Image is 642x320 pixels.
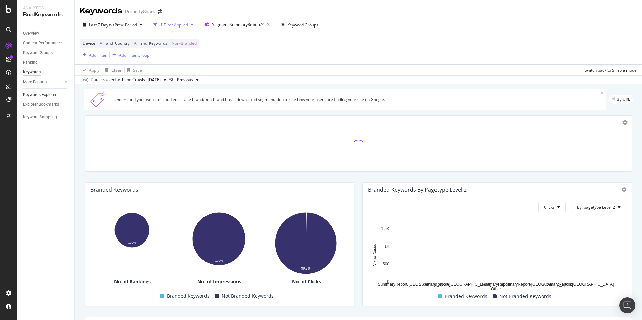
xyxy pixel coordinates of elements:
div: No. of Impressions [177,278,262,285]
button: Apply [80,65,99,75]
a: Keywords Explorer [23,91,70,98]
div: Save [133,67,142,73]
span: Segment: SummaryReport/* [212,22,264,28]
text: 99.7% [301,267,310,271]
div: Keyword Sampling [23,114,57,121]
div: RealKeywords [23,11,69,19]
div: No. of Rankings [90,278,175,285]
div: Switch back to Simple mode [585,67,637,73]
span: Device [83,40,95,46]
span: Country [115,40,130,46]
span: and [140,40,147,46]
a: Explorer Bookmarks [23,101,70,108]
a: Overview [23,30,70,37]
svg: A chart. [368,225,624,292]
div: Keyword Groups [287,22,318,28]
div: Branded Keywords [90,186,138,193]
button: [DATE] [145,76,169,84]
button: Save [125,65,142,75]
a: Keyword Groups [23,49,70,56]
span: By URL [617,97,630,101]
text: 100% [128,241,136,244]
text: SummaryReport/[GEOGRAPHIC_DATA] [419,282,491,287]
button: 1 Filter Applied [151,19,196,30]
span: = [131,40,133,46]
text: 100% [215,259,223,262]
text: 500 [383,262,389,266]
button: Keyword Groups [278,19,321,30]
div: Keywords [23,69,41,76]
div: Branded Keywords By pagetype Level 2 [368,186,467,193]
span: Branded Keywords [445,292,487,300]
div: Content Performance [23,40,62,47]
div: More Reports [23,78,47,86]
div: Apply [89,67,99,73]
div: arrow-right-arrow-left [158,9,162,14]
button: Add Filter Group [110,51,149,59]
button: Clear [102,65,122,75]
button: Previous [174,76,201,84]
span: Keywords [149,40,167,46]
span: Not Branded Keywords [222,292,274,300]
img: Xn5yXbTLC6GvtKIoinKAiP4Hm0QJ922KvQwAAAAASUVORK5CYII= [87,91,111,107]
div: Add Filter [89,52,107,58]
div: PropertyShark [125,8,155,15]
svg: A chart. [264,209,348,277]
div: Add Filter Group [119,52,149,58]
div: Analytics [23,5,69,11]
div: Clear [111,67,122,73]
text: SummaryReport/[GEOGRAPHIC_DATA] [542,282,614,287]
a: Ranking [23,59,70,66]
a: Keywords [23,69,70,76]
div: Keywords Explorer [23,91,56,98]
button: By: pagetype Level 2 [571,202,626,212]
a: Keyword Sampling [23,114,70,121]
span: vs Prev. Period [110,22,137,28]
text: 1.5K [381,226,389,231]
div: Open Intercom Messenger [619,297,635,313]
div: Overview [23,30,39,37]
span: vs [169,76,174,82]
span: Previous [177,77,193,83]
svg: A chart. [177,209,261,268]
text: 1K [384,244,389,249]
button: Segment:SummaryReport/* [202,19,272,30]
span: = [168,40,171,46]
span: = [96,40,99,46]
button: Add Filter [80,51,107,59]
text: SummaryReport/[GEOGRAPHIC_DATA] [501,282,573,287]
span: Not Branded Keywords [499,292,551,300]
a: Content Performance [23,40,70,47]
text: Other [491,287,501,292]
div: Explorer Bookmarks [23,101,59,108]
text: SummaryReport/ [481,282,511,287]
div: Keywords [80,5,122,17]
a: More Reports [23,78,63,86]
span: All [100,39,104,48]
span: Last 7 Days [89,22,110,28]
div: 1 Filter Applied [160,22,188,28]
span: Clicks [544,204,555,210]
text: 0 [387,279,389,284]
div: No. of Clicks [264,278,349,285]
div: Understand your website's audience. Use brand/non-brand break downs and segmentation to see how y... [113,97,601,102]
div: Data crossed with the Crawls [91,77,145,83]
button: Clicks [538,202,566,212]
span: and [106,40,113,46]
div: Ranking [23,59,38,66]
text: No. of Clicks [372,244,377,266]
button: Switch back to Simple mode [582,65,637,75]
span: By: pagetype Level 2 [577,204,615,210]
span: Non-Branded [172,39,197,48]
span: 2025 Sep. 22nd [148,77,161,83]
svg: A chart. [90,209,174,248]
div: legacy label [609,95,633,104]
span: Branded Keywords [167,292,210,300]
div: Keyword Groups [23,49,53,56]
span: All [134,39,139,48]
button: Last 7 DaysvsPrev. Period [80,19,145,30]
